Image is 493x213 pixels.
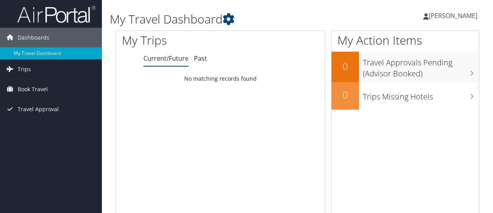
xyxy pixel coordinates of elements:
h1: My Action Items [332,32,479,49]
span: Dashboards [18,28,49,47]
h2: 0 [332,60,359,73]
span: Travel Approval [18,99,59,119]
h3: Trips Missing Hotels [363,87,479,102]
td: No matching records found [116,72,325,86]
a: Past [194,54,207,63]
a: 0Travel Approvals Pending (Advisor Booked) [332,52,479,82]
a: [PERSON_NAME] [423,4,485,27]
h1: My Trips [122,32,232,49]
span: Trips [18,60,31,79]
h2: 0 [332,88,359,101]
a: 0Trips Missing Hotels [332,82,479,110]
a: Current/Future [143,54,188,63]
span: Book Travel [18,79,48,99]
h3: Travel Approvals Pending (Advisor Booked) [363,53,479,79]
h1: My Travel Dashboard [110,11,360,27]
img: airportal-logo.png [17,5,96,23]
span: [PERSON_NAME] [429,11,477,20]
